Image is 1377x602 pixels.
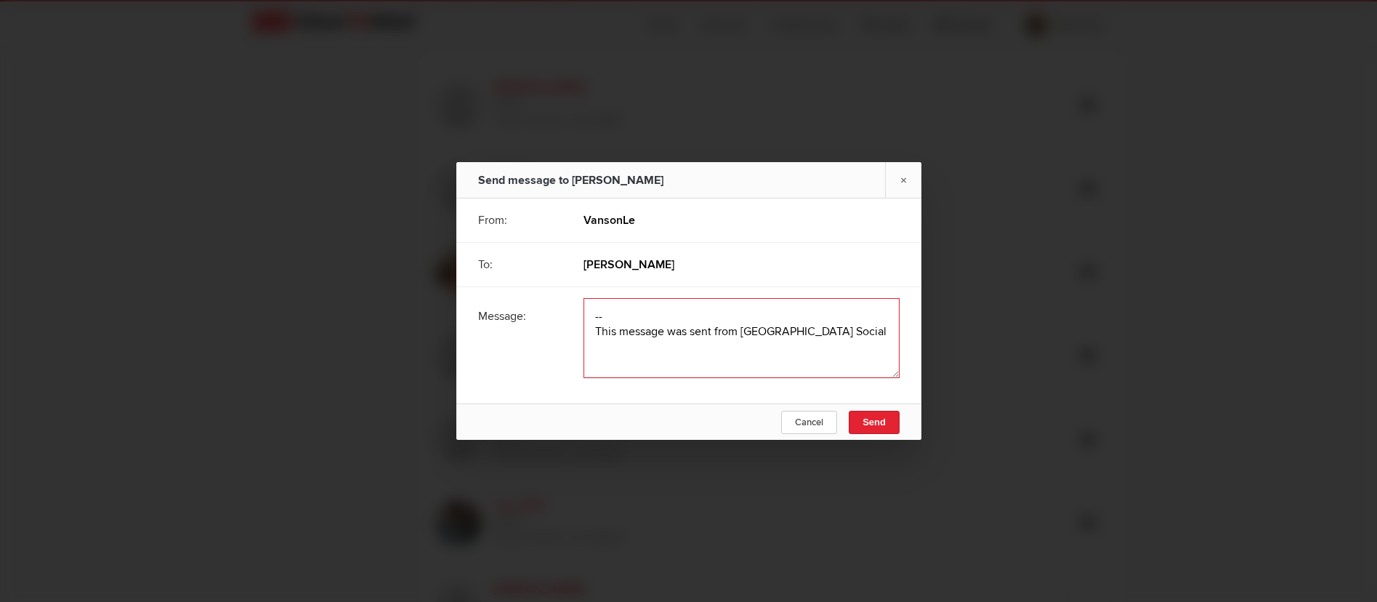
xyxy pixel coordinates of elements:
[885,162,921,198] a: ×
[478,298,562,334] div: Message:
[849,411,900,434] button: Send
[478,246,562,283] div: To:
[478,202,562,238] div: From:
[795,417,823,428] span: Cancel
[583,213,635,228] b: VansonLe
[478,162,663,198] div: Send message to [PERSON_NAME]
[583,257,674,272] b: [PERSON_NAME]
[863,417,886,428] span: Send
